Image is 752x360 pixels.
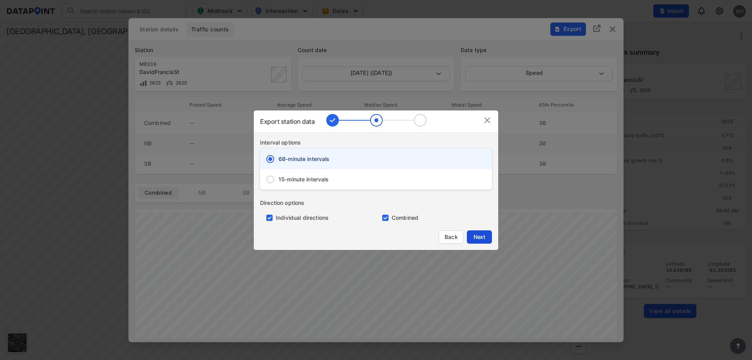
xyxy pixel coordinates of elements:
div: Export station data [260,117,315,126]
div: Interval options [260,139,498,147]
img: AXHlEvdr0APnAAAAAElFTkSuQmCC [326,114,427,127]
span: Next [472,233,487,241]
span: Back [444,233,459,241]
label: Individual directions [276,214,329,222]
label: Combined [392,214,418,222]
span: 15-minute intervals [278,175,329,183]
div: Direction options [260,199,498,207]
img: IvGo9hDFjq0U70AQfCTEoVEAFwAAAAASUVORK5CYII= [483,116,492,125]
span: 60-minute intervals [278,155,330,163]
